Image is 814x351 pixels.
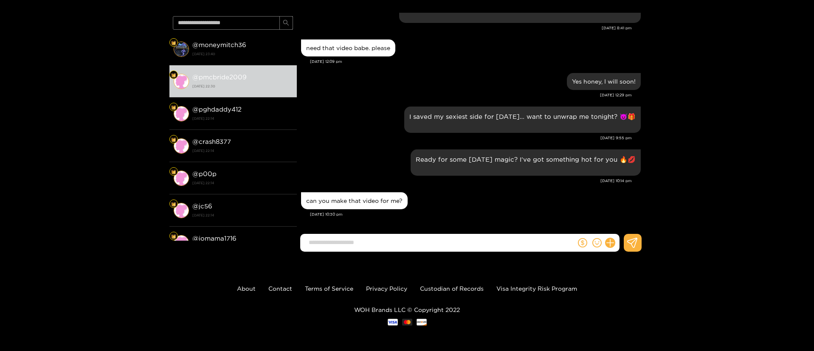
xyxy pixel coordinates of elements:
[416,154,636,164] p: Ready for some [DATE] magic? I’ve got something hot for you 🔥💋
[268,285,292,292] a: Contact
[576,236,589,249] button: dollar
[301,39,395,56] div: Sep. 13, 12:09 pm
[192,115,293,122] strong: [DATE] 22:14
[409,112,636,121] p: I saved my sexiest side for [DATE]… want to unwrap me tonight? 😈🎁
[279,16,293,30] button: search
[283,20,289,27] span: search
[411,149,641,176] div: Sep. 15, 10:14 pm
[301,178,632,184] div: [DATE] 10:14 pm
[171,40,176,45] img: Fan Level
[578,238,587,247] span: dollar
[366,285,407,292] a: Privacy Policy
[192,138,231,145] strong: @ crash8377
[171,137,176,142] img: Fan Level
[592,238,602,247] span: smile
[171,169,176,174] img: Fan Level
[174,138,189,154] img: conversation
[192,202,212,210] strong: @ jc56
[192,147,293,154] strong: [DATE] 22:14
[310,211,641,217] div: [DATE] 10:30 pm
[567,73,641,90] div: Sep. 13, 12:29 pm
[301,192,408,209] div: Sep. 15, 10:30 pm
[174,106,189,121] img: conversation
[301,135,632,141] div: [DATE] 9:55 pm
[192,211,293,219] strong: [DATE] 22:14
[174,171,189,186] img: conversation
[301,25,632,31] div: [DATE] 8:41 pm
[192,170,217,177] strong: @ p00p
[192,73,247,81] strong: @ pmcbride2009
[192,235,237,242] strong: @ jomama1716
[171,234,176,239] img: Fan Level
[192,82,293,90] strong: [DATE] 22:30
[404,107,641,133] div: Sep. 13, 9:55 pm
[192,106,242,113] strong: @ pghdaddy412
[306,45,390,51] div: need that video babe. please
[310,59,641,65] div: [DATE] 12:09 pm
[174,42,189,57] img: conversation
[192,179,293,187] strong: [DATE] 22:14
[174,74,189,89] img: conversation
[171,105,176,110] img: Fan Level
[192,41,246,48] strong: @ moneymitch36
[171,202,176,207] img: Fan Level
[420,285,484,292] a: Custodian of Records
[496,285,577,292] a: Visa Integrity Risk Program
[174,235,189,250] img: conversation
[171,73,176,78] img: Fan Level
[174,203,189,218] img: conversation
[572,78,636,85] div: Yes honey, I will soon!
[301,92,632,98] div: [DATE] 12:29 pm
[306,197,403,204] div: can you make that video for me?
[237,285,256,292] a: About
[305,285,353,292] a: Terms of Service
[192,50,293,58] strong: [DATE] 23:40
